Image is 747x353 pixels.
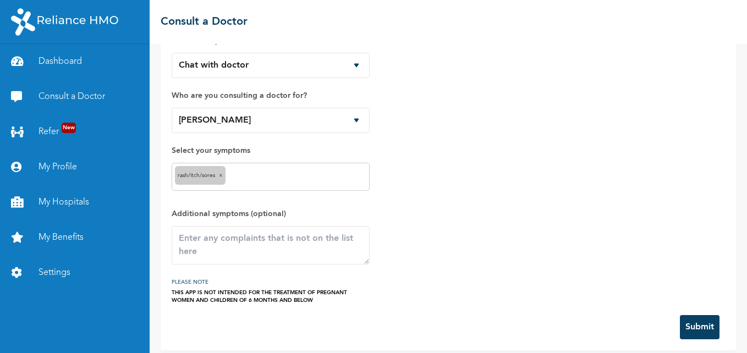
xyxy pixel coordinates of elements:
[219,173,223,178] span: ×
[172,275,370,289] h3: PLEASE NOTE
[172,289,370,304] div: THIS APP IS NOT INTENDED FOR THE TREATMENT OF PREGNANT WOMEN AND CHILDREN OF 6 MONTHS AND BELOW
[172,207,370,220] label: Additional symptoms (optional)
[62,123,76,133] span: New
[11,8,118,36] img: RelianceHMO's Logo
[172,89,370,102] label: Who are you consulting a doctor for?
[161,14,248,30] h2: Consult a Doctor
[680,315,719,339] button: Submit
[172,144,370,157] label: Select your symptoms
[175,166,226,185] div: Rash/Itch/Sores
